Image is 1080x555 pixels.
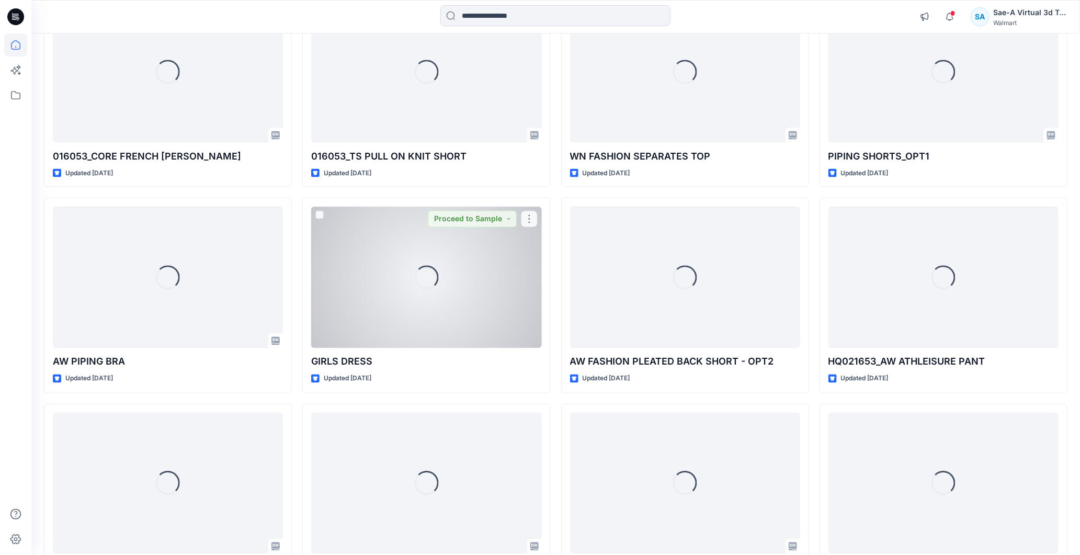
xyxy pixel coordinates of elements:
p: 016053_CORE FRENCH [PERSON_NAME] [53,149,283,164]
p: Updated [DATE] [65,168,113,179]
p: 016053_TS PULL ON KNIT SHORT [311,149,541,164]
p: AW PIPING BRA [53,355,283,369]
p: Updated [DATE] [65,373,113,384]
p: AW FASHION PLEATED BACK SHORT - OPT2 [570,355,800,369]
p: HQ021653_AW ATHLEISURE PANT [828,355,1059,369]
p: Updated [DATE] [324,168,371,179]
p: WN FASHION SEPARATES TOP [570,149,800,164]
p: Updated [DATE] [583,373,630,384]
div: Sae-A Virtual 3d Team [994,6,1067,19]
div: SA [971,7,990,26]
p: Updated [DATE] [841,168,889,179]
p: GIRLS DRESS [311,355,541,369]
p: Updated [DATE] [841,373,889,384]
div: Walmart [994,19,1067,27]
p: PIPING SHORTS_OPT1 [828,149,1059,164]
p: Updated [DATE] [324,373,371,384]
p: Updated [DATE] [583,168,630,179]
